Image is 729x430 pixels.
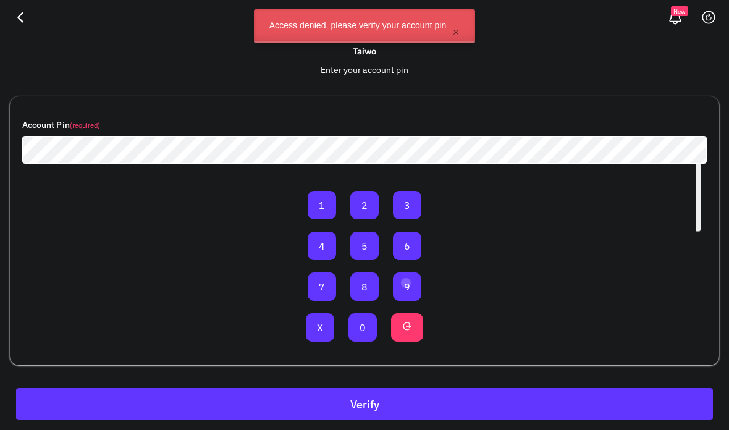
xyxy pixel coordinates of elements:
label: Account Pin [22,119,100,132]
button: 9 [393,272,421,301]
button: Verify [16,388,713,420]
button: 1 [308,191,336,219]
button: 4 [308,232,336,260]
small: (required) [70,121,101,130]
button: 2 [350,191,379,219]
button: X [306,313,334,342]
span: Enter your account pin [321,64,408,75]
button: 5 [350,232,379,260]
button: 3 [393,191,421,219]
button: 6 [393,232,421,260]
button: 8 [350,272,379,301]
p: Access denied, please verify your account pin [269,20,447,30]
h6: Taiwo [10,47,719,57]
span: New [671,6,688,16]
iframe: chat widget [696,164,729,237]
button: 7 [308,272,336,301]
button: 0 [348,313,377,342]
